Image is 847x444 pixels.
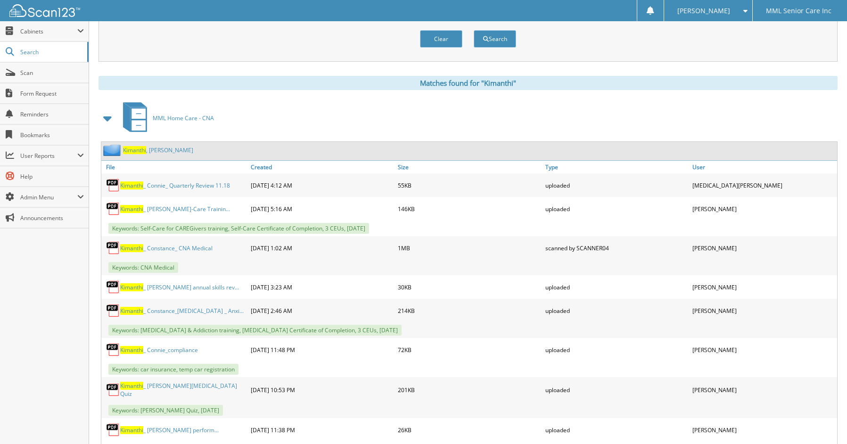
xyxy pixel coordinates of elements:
[20,152,77,160] span: User Reports
[543,199,690,218] div: uploaded
[395,199,543,218] div: 146KB
[106,178,120,192] img: PDF.png
[120,346,198,354] a: Kimanthi_ Connie_compliance
[108,223,369,234] span: Keywords: Self-Care for CAREGivers training, Self-Care Certificate of Completion, 3 CEUs, [DATE]
[120,382,246,398] a: Kimanthi_ [PERSON_NAME][MEDICAL_DATA] Quiz
[248,340,395,359] div: [DATE] 11:48 PM
[543,340,690,359] div: uploaded
[20,69,84,77] span: Scan
[690,176,837,195] div: [MEDICAL_DATA][PERSON_NAME]
[153,114,214,122] span: MML Home Care - CNA
[106,202,120,216] img: PDF.png
[543,238,690,257] div: scanned by SCANNER04
[123,146,193,154] a: Kimanthi, [PERSON_NAME]
[474,30,516,48] button: Search
[103,144,123,156] img: folder2.png
[120,181,143,189] span: Kimanthi
[106,423,120,437] img: PDF.png
[108,325,402,336] span: Keywords: [MEDICAL_DATA] & Addiction training, [MEDICAL_DATA] Certificate of Completion, 3 CEUs, ...
[120,307,143,315] span: Kimanthi
[108,262,178,273] span: Keywords: CNA Medical
[677,8,730,14] span: [PERSON_NAME]
[766,8,831,14] span: MML Senior Care Inc
[120,205,230,213] a: Kimanthi_ [PERSON_NAME]-Care Trainin...
[120,307,244,315] a: Kimanthi_ Constance_[MEDICAL_DATA] _ Anxi...
[395,340,543,359] div: 72KB
[690,301,837,320] div: [PERSON_NAME]
[248,301,395,320] div: [DATE] 2:46 AM
[690,238,837,257] div: [PERSON_NAME]
[120,244,143,252] span: Kimanthi
[20,131,84,139] span: Bookmarks
[800,399,847,444] iframe: Chat Widget
[120,426,143,434] span: Kimanthi
[248,278,395,296] div: [DATE] 3:23 AM
[248,199,395,218] div: [DATE] 5:16 AM
[543,278,690,296] div: uploaded
[120,283,239,291] a: Kimanthi_ [PERSON_NAME] annual skills rev...
[395,278,543,296] div: 30KB
[99,76,838,90] div: Matches found for "Kimanthi"
[123,146,146,154] span: Kimanthi
[120,181,230,189] a: Kimanthi_ Connie_ Quarterly Review 11.18
[690,340,837,359] div: [PERSON_NAME]
[120,205,143,213] span: Kimanthi
[395,301,543,320] div: 214KB
[108,364,238,375] span: Keywords: car insurance, temp car registration
[543,301,690,320] div: uploaded
[20,193,77,201] span: Admin Menu
[106,280,120,294] img: PDF.png
[248,176,395,195] div: [DATE] 4:12 AM
[9,4,80,17] img: scan123-logo-white.svg
[106,343,120,357] img: PDF.png
[20,27,77,35] span: Cabinets
[20,110,84,118] span: Reminders
[20,214,84,222] span: Announcements
[106,304,120,318] img: PDF.png
[101,161,248,173] a: File
[690,420,837,439] div: [PERSON_NAME]
[106,383,120,397] img: PDF.png
[106,241,120,255] img: PDF.png
[248,161,395,173] a: Created
[395,176,543,195] div: 55KB
[20,90,84,98] span: Form Request
[395,379,543,400] div: 201KB
[120,283,143,291] span: Kimanthi
[120,346,143,354] span: Kimanthi
[117,99,214,137] a: MML Home Care - CNA
[690,161,837,173] a: User
[690,199,837,218] div: [PERSON_NAME]
[420,30,462,48] button: Clear
[108,405,223,416] span: Keywords: [PERSON_NAME] Quiz, [DATE]
[690,379,837,400] div: [PERSON_NAME]
[120,382,143,390] span: Kimanthi
[395,238,543,257] div: 1MB
[543,161,690,173] a: Type
[120,426,219,434] a: Kimanthi_ [PERSON_NAME] perform...
[20,173,84,181] span: Help
[395,420,543,439] div: 26KB
[543,379,690,400] div: uploaded
[543,420,690,439] div: uploaded
[543,176,690,195] div: uploaded
[120,244,213,252] a: Kimanthi_ Constance_ CNA Medical
[248,379,395,400] div: [DATE] 10:53 PM
[248,238,395,257] div: [DATE] 1:02 AM
[395,161,543,173] a: Size
[248,420,395,439] div: [DATE] 11:38 PM
[690,278,837,296] div: [PERSON_NAME]
[20,48,82,56] span: Search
